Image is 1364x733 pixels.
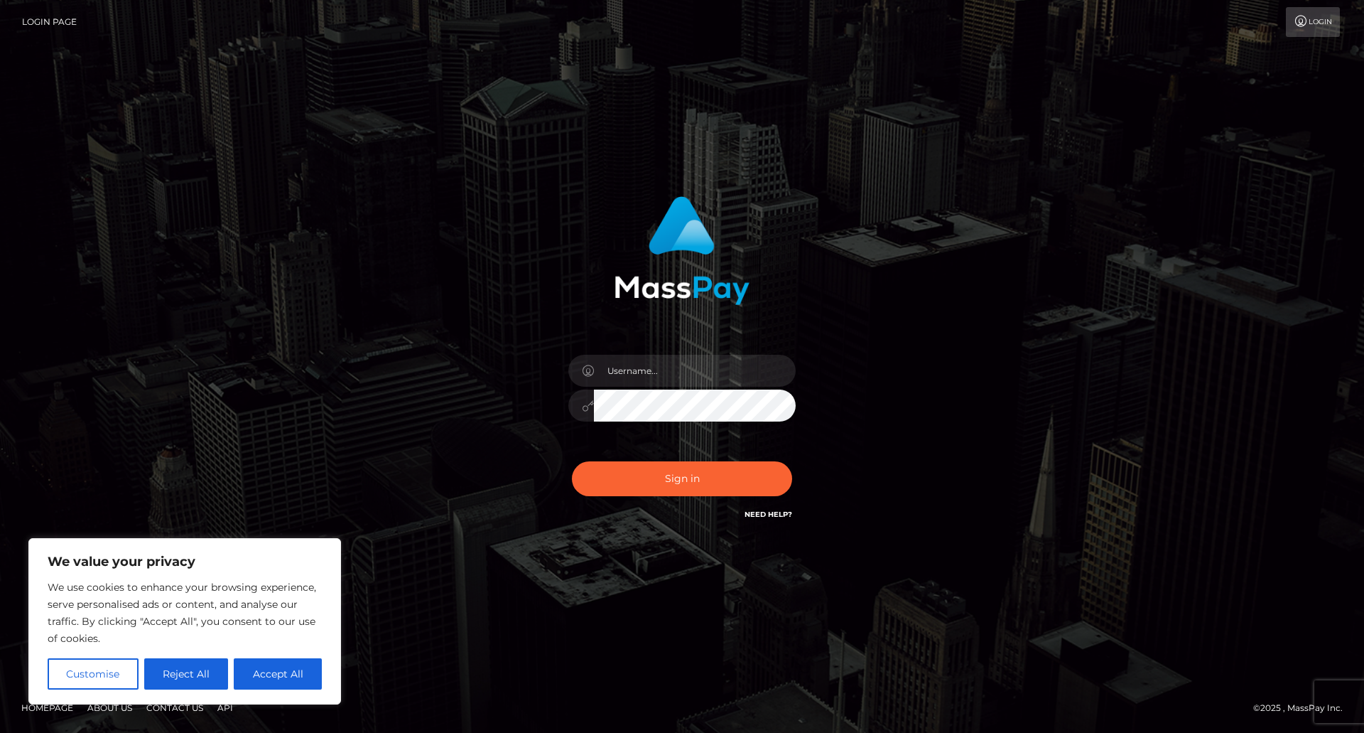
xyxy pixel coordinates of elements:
[16,697,79,719] a: Homepage
[22,7,77,37] a: Login Page
[48,553,322,570] p: We value your privacy
[234,658,322,690] button: Accept All
[141,697,209,719] a: Contact Us
[144,658,229,690] button: Reject All
[28,538,341,705] div: We value your privacy
[594,355,796,387] input: Username...
[572,461,792,496] button: Sign in
[48,579,322,647] p: We use cookies to enhance your browsing experience, serve personalised ads or content, and analys...
[212,697,239,719] a: API
[745,510,792,519] a: Need Help?
[615,196,749,305] img: MassPay Login
[1253,700,1353,716] div: © 2025 , MassPay Inc.
[82,697,138,719] a: About Us
[48,658,139,690] button: Customise
[1286,7,1340,37] a: Login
